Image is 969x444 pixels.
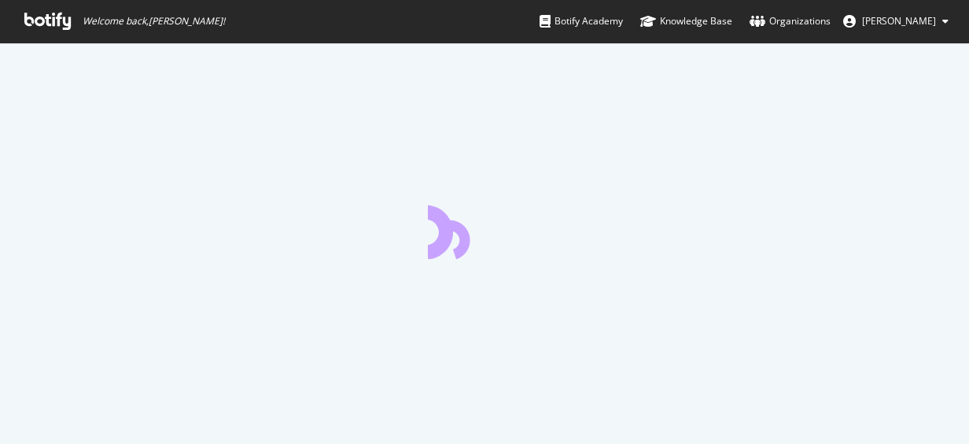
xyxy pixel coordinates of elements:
[831,9,961,34] button: [PERSON_NAME]
[540,13,623,29] div: Botify Academy
[83,15,225,28] span: Welcome back, [PERSON_NAME] !
[428,202,541,259] div: animation
[750,13,831,29] div: Organizations
[862,14,936,28] span: ellen skog
[640,13,732,29] div: Knowledge Base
